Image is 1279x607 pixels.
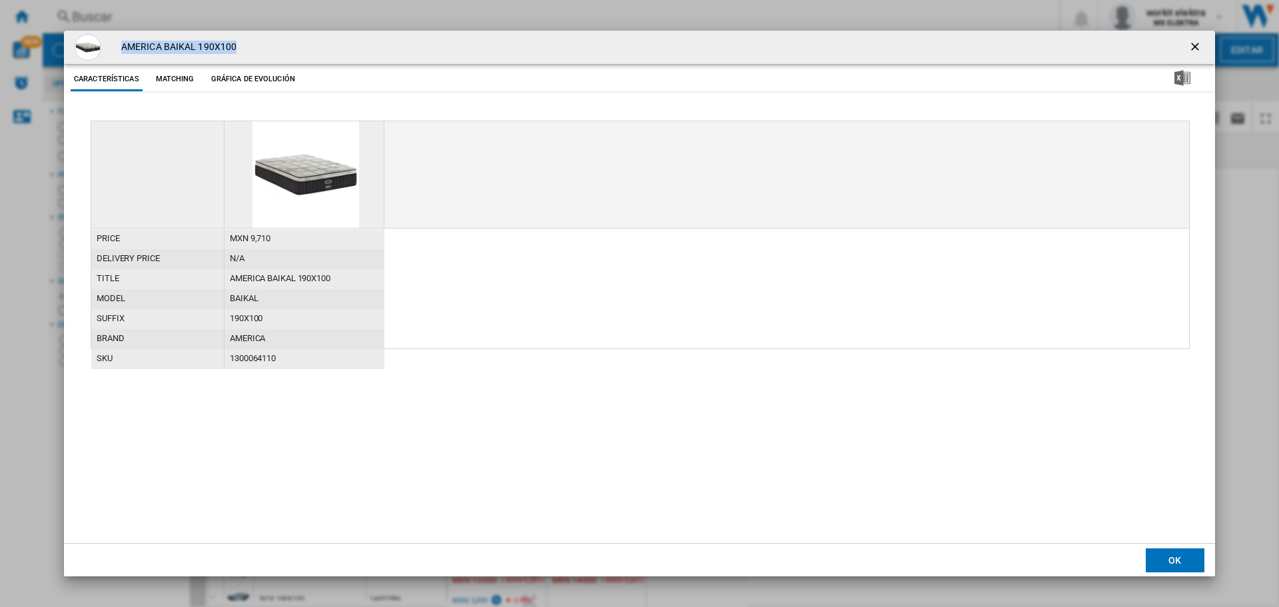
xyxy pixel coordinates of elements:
button: Descargar en Excel [1153,67,1212,91]
ng-md-icon: getI18NText('BUTTONS.CLOSE_DIALOG') [1188,40,1204,56]
button: getI18NText('BUTTONS.CLOSE_DIALOG') [1183,34,1210,61]
button: Gráfica de evolución [208,67,298,91]
img: image-1c184ce935ba4a5998ce6fdb4439859a.jpg [252,121,359,228]
div: price [91,229,224,249]
div: 1300064110 [224,349,384,369]
md-dialog: Product popup [64,31,1215,577]
h4: AMERICA BAIKAL 190X100 [115,41,236,54]
button: Matching [146,67,205,91]
div: sku [91,349,224,369]
div: N/A [224,249,384,269]
div: model [91,289,224,309]
button: OK [1146,548,1204,572]
div: delivery price [91,249,224,269]
div: BAIKAL [224,289,384,309]
img: excel-24x24.png [1174,70,1190,86]
div: AMERICA [224,329,384,349]
div: MXN 9,710 [224,229,384,249]
div: suffix [91,309,224,329]
img: image-1c184ce935ba4a5998ce6fdb4439859a.jpg [75,34,101,61]
div: AMERICA BAIKAL 190X100 [224,269,384,289]
div: title [91,269,224,289]
div: 190X100 [224,309,384,329]
button: Características [71,67,143,91]
div: brand [91,329,224,349]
